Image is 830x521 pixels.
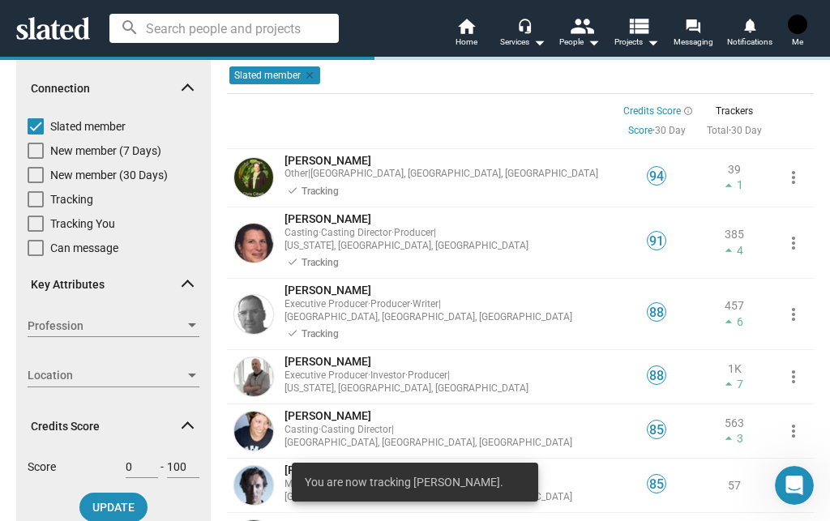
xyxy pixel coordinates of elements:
[648,422,665,438] span: 85
[50,240,118,256] span: Can message
[648,476,665,493] span: 85
[721,177,737,194] mat-icon: arrow_drop_up
[28,455,199,492] div: Score
[28,318,185,335] span: Profession
[285,154,371,167] span: [PERSON_NAME]
[721,242,737,258] mat-icon: arrow_drop_up
[50,216,115,232] span: Tracking You
[285,354,614,395] a: [PERSON_NAME]Executive Producer·Investor·Producer|[US_STATE], [GEOGRAPHIC_DATA], [GEOGRAPHIC_DATA]
[285,409,371,422] span: [PERSON_NAME]
[285,437,572,448] span: [GEOGRAPHIC_DATA], [GEOGRAPHIC_DATA], [GEOGRAPHIC_DATA]
[16,400,211,452] mat-expansion-panel-header: Credits Score
[301,68,315,83] mat-icon: clear
[570,14,593,37] mat-icon: people
[126,455,199,492] div: -
[584,32,603,52] mat-icon: arrow_drop_down
[285,227,321,238] span: Casting ·
[500,32,545,52] div: Services
[16,314,211,402] div: Key Attributes
[707,125,731,136] span: ·
[648,305,665,321] span: 88
[614,32,659,52] span: Projects
[285,355,371,368] span: [PERSON_NAME]
[16,118,211,264] div: Connection
[647,429,666,442] a: 85
[721,430,737,446] mat-icon: arrow_drop_up
[285,168,308,179] span: Other
[456,32,477,52] span: Home
[517,18,532,32] mat-icon: headset_mic
[231,354,276,399] a: John R...
[647,175,666,188] a: 94
[648,233,665,250] span: 91
[231,463,276,508] a: Volker Bertelmann
[302,186,339,197] span: Tracking
[628,125,652,136] a: Score
[285,408,614,450] a: [PERSON_NAME]Casting·Casting Director|[GEOGRAPHIC_DATA], [GEOGRAPHIC_DATA], [GEOGRAPHIC_DATA]
[234,357,273,396] img: John R...
[655,125,686,136] a: 30 Day
[784,305,803,324] mat-icon: more_vert
[231,292,276,337] a: Vince Gerardis
[700,376,769,392] span: 7
[627,14,650,37] mat-icon: view_list
[643,32,662,52] mat-icon: arrow_drop_down
[285,153,598,199] a: [PERSON_NAME]Other|[GEOGRAPHIC_DATA], [GEOGRAPHIC_DATA], [GEOGRAPHIC_DATA] Tracking
[784,421,803,441] mat-icon: more_vert
[50,118,126,135] span: Slated member
[31,277,183,293] span: Key Attributes
[234,466,273,505] img: Volker Bertelmann
[700,314,769,330] span: 6
[413,298,439,310] span: Writer
[784,168,803,187] mat-icon: more_vert
[700,430,769,446] span: 3
[700,163,769,194] a: 391
[234,158,273,197] img: Christopher Cibelli
[728,362,742,375] span: 1K
[229,66,320,84] mat-chip: Slated member
[775,466,814,505] iframe: Intercom live chat
[285,284,371,297] span: [PERSON_NAME]
[700,177,769,194] span: 1
[234,224,273,263] img: Alexa L. Fogel
[231,220,276,266] a: Alexa L. Fogel
[408,369,447,381] span: Producer
[725,299,744,312] span: 457
[287,183,298,194] mat-icon: done
[285,298,370,310] span: Executive Producer ·
[439,298,441,310] span: |
[16,259,211,311] mat-expansion-panel-header: Key Attributes
[287,326,298,337] mat-icon: done
[707,125,729,136] a: Total
[778,11,817,53] button: frank burmasterMe
[685,18,700,33] mat-icon: forum
[700,299,769,330] a: 4576
[700,362,769,393] a: 1K7
[623,105,681,117] span: Credits Score
[285,311,572,322] span: [GEOGRAPHIC_DATA], [GEOGRAPHIC_DATA], [GEOGRAPHIC_DATA]
[559,32,600,52] div: People
[628,125,655,136] span: ·
[674,32,713,52] span: Messaging
[647,311,666,324] a: 88
[728,479,741,492] a: 57
[700,416,769,447] a: 5633
[725,416,744,429] span: 563
[700,228,769,258] a: 3854
[721,314,737,330] mat-icon: arrow_drop_up
[456,16,476,36] mat-icon: home
[109,14,339,43] input: Search people and projects
[50,143,161,159] span: New member (7 Days)
[305,474,503,490] span: You are now tracking [PERSON_NAME].
[234,295,273,334] img: Vince Gerardis
[727,32,772,52] span: Notifications
[285,212,371,225] span: [PERSON_NAME]
[608,16,665,52] button: Projects
[302,257,339,268] span: Tracking
[394,227,434,238] span: Producer
[647,483,666,496] a: 85
[16,63,211,115] mat-expansion-panel-header: Connection
[721,376,737,392] mat-icon: arrow_drop_up
[285,211,614,270] a: [PERSON_NAME]Casting·Casting Director·Producer|[US_STATE], [GEOGRAPHIC_DATA], [GEOGRAPHIC_DATA] T...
